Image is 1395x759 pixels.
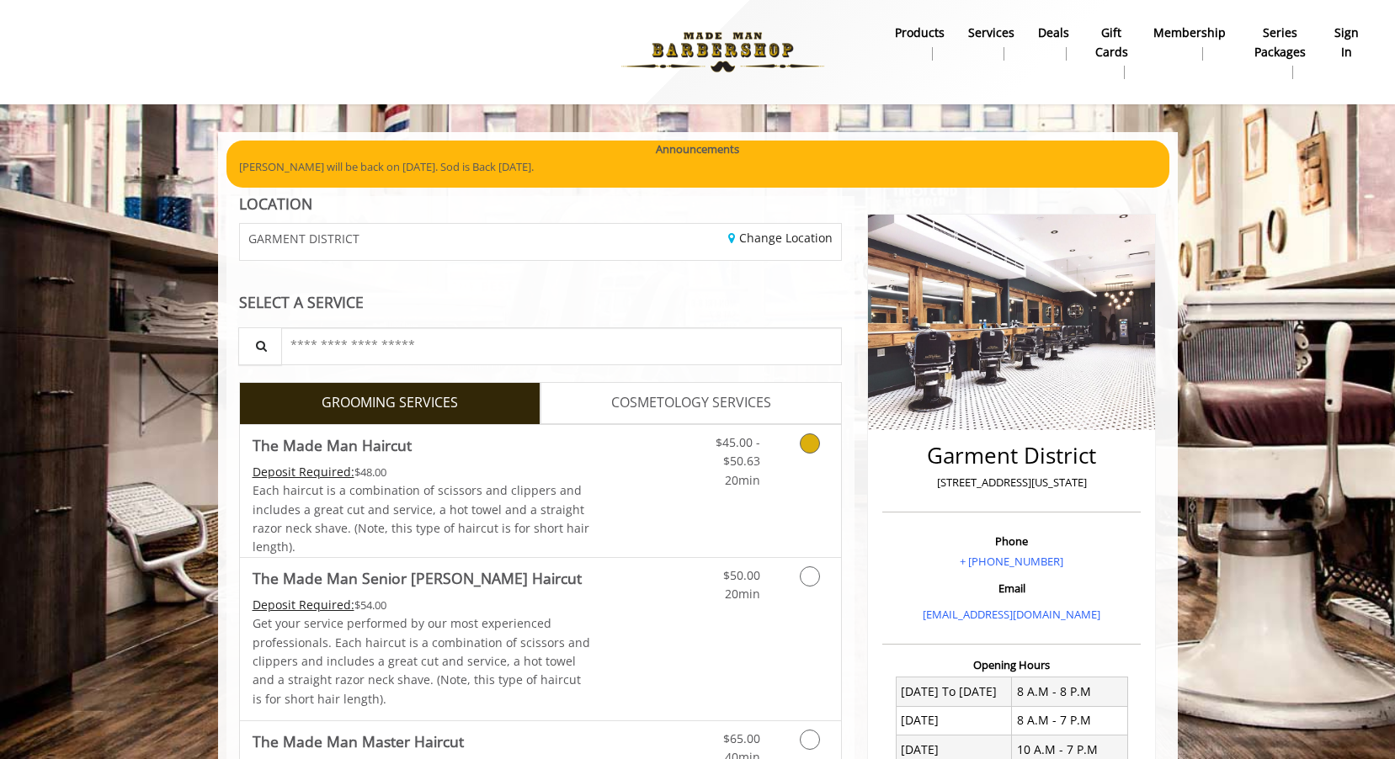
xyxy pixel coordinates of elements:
[239,194,312,214] b: LOCATION
[1038,24,1069,42] b: Deals
[1012,706,1128,735] td: 8 A.M - 7 P.M
[923,607,1100,622] a: [EMAIL_ADDRESS][DOMAIN_NAME]
[253,482,589,555] span: Each haircut is a combination of scissors and clippers and includes a great cut and service, a ho...
[253,433,412,457] b: The Made Man Haircut
[607,6,839,98] img: Made Man Barbershop logo
[728,230,833,246] a: Change Location
[1323,21,1371,65] a: sign insign in
[253,464,354,480] span: This service needs some Advance to be paid before we block your appointment
[322,392,458,414] span: GROOMING SERVICES
[887,582,1137,594] h3: Email
[253,463,591,481] div: $48.00
[1093,24,1130,61] b: gift cards
[1081,21,1142,83] a: Gift cardsgift cards
[611,392,771,414] span: COSMETOLOGY SERVICES
[1238,21,1323,83] a: Series packagesSeries packages
[896,677,1012,706] td: [DATE] To [DATE]
[253,566,582,590] b: The Made Man Senior [PERSON_NAME] Haircut
[1334,24,1359,61] b: sign in
[656,141,739,158] b: Announcements
[723,567,760,583] span: $50.00
[1142,21,1238,65] a: MembershipMembership
[887,535,1137,547] h3: Phone
[239,158,1157,176] p: [PERSON_NAME] will be back on [DATE]. Sod is Back [DATE].
[960,554,1063,569] a: + [PHONE_NUMBER]
[887,443,1137,468] h2: Garment District
[887,474,1137,491] p: [STREET_ADDRESS][US_STATE]
[723,730,760,746] span: $65.00
[895,24,945,42] b: products
[725,472,760,488] span: 20min
[716,434,760,469] span: $45.00 - $50.63
[253,730,464,753] b: The Made Man Master Haircut
[253,614,591,709] p: Get your service performed by our most experienced professionals. Each haircut is a combination o...
[1012,677,1128,706] td: 8 A.M - 8 P.M
[883,21,956,65] a: Productsproducts
[1153,24,1226,42] b: Membership
[253,597,354,613] span: This service needs some Advance to be paid before we block your appointment
[968,24,1014,42] b: Services
[238,327,282,365] button: Service Search
[239,295,843,310] div: SELECT A SERVICE
[248,232,359,245] span: GARMENT DISTRICT
[1249,24,1311,61] b: Series packages
[1026,21,1081,65] a: DealsDeals
[882,659,1141,671] h3: Opening Hours
[725,586,760,602] span: 20min
[896,706,1012,735] td: [DATE]
[253,596,591,614] div: $54.00
[956,21,1026,65] a: ServicesServices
